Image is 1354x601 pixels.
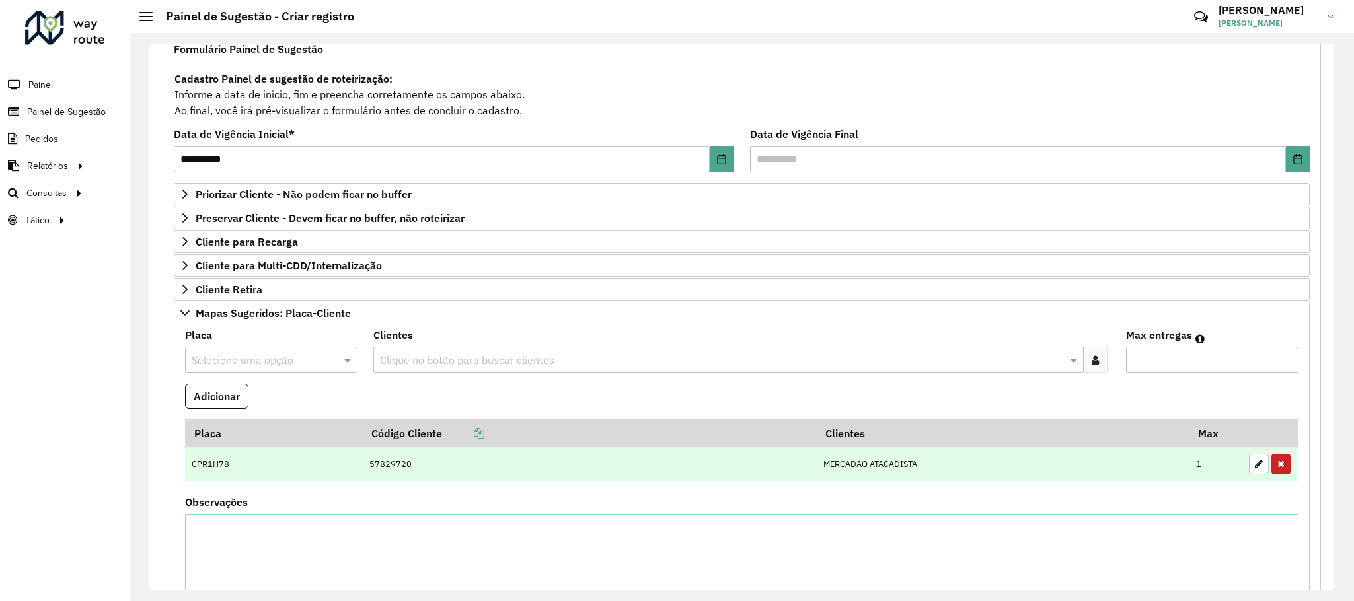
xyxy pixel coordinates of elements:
div: Informe a data de inicio, fim e preencha corretamente os campos abaixo. Ao final, você irá pré-vi... [174,70,1310,119]
span: Painel de Sugestão [27,105,106,119]
td: 1 [1189,447,1242,481]
em: Máximo de clientes que serão colocados na mesma rota com os clientes informados [1195,334,1205,344]
span: Mapas Sugeridos: Placa-Cliente [196,308,351,318]
h3: [PERSON_NAME] [1219,4,1318,17]
label: Data de Vigência Final [750,126,858,142]
label: Max entregas [1126,327,1192,343]
th: Placa [185,419,362,447]
h2: Painel de Sugestão - Criar registro [153,9,354,24]
a: Cliente Retira [174,278,1310,300]
label: Data de Vigência Inicial [174,126,295,142]
td: CPR1H78 [185,447,362,481]
th: Max [1189,419,1242,447]
strong: Cadastro Painel de sugestão de roteirização: [174,72,393,85]
span: Priorizar Cliente - Não podem ficar no buffer [196,189,412,199]
a: Copiar [442,427,484,440]
a: Priorizar Cliente - Não podem ficar no buffer [174,183,1310,205]
th: Código Cliente [362,419,816,447]
td: 57829720 [362,447,816,481]
span: Consultas [26,186,67,200]
label: Clientes [373,327,413,343]
a: Mapas Sugeridos: Placa-Cliente [174,302,1310,324]
button: Adicionar [185,384,248,409]
th: Clientes [816,419,1189,447]
span: Tático [25,213,50,227]
span: Preservar Cliente - Devem ficar no buffer, não roteirizar [196,213,465,223]
td: MERCADAO ATACADISTA [816,447,1189,481]
span: [PERSON_NAME] [1219,17,1318,29]
span: Painel [28,78,53,92]
span: Cliente para Multi-CDD/Internalização [196,260,382,271]
a: Cliente para Multi-CDD/Internalização [174,254,1310,277]
label: Observações [185,494,248,510]
span: Formulário Painel de Sugestão [174,44,323,54]
span: Relatórios [27,159,68,173]
button: Choose Date [710,146,733,172]
label: Placa [185,327,212,343]
span: Pedidos [25,132,58,146]
a: Contato Rápido [1187,3,1215,31]
span: Cliente para Recarga [196,236,298,247]
button: Choose Date [1286,146,1310,172]
a: Preservar Cliente - Devem ficar no buffer, não roteirizar [174,207,1310,229]
span: Cliente Retira [196,284,262,295]
a: Cliente para Recarga [174,230,1310,253]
